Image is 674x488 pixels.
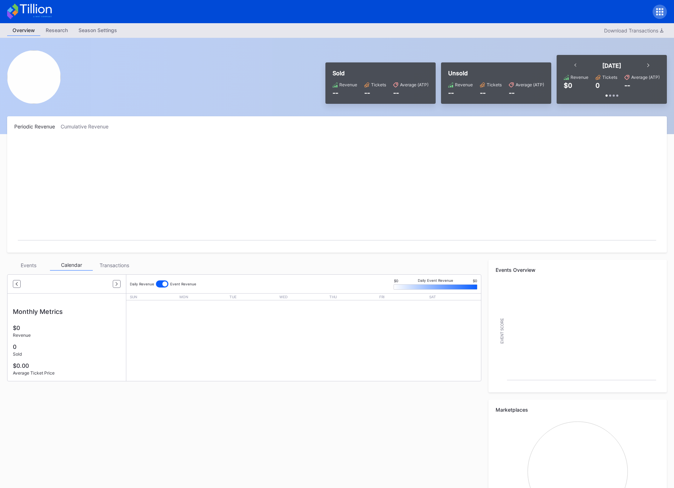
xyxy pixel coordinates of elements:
[371,82,386,87] div: Tickets
[13,362,121,369] div: $0.00
[500,318,504,344] text: Event Score
[596,82,600,89] div: 0
[13,324,121,331] div: $0
[480,89,502,97] div: --
[333,70,429,77] div: Sold
[400,82,429,87] div: Average (ATP)
[496,407,660,413] div: Marketplaces
[448,70,544,77] div: Unsold
[130,295,178,299] div: Sun
[14,138,660,245] svg: Chart title
[61,123,114,129] div: Cumulative Revenue
[93,260,136,271] div: Transactions
[624,82,630,89] div: --
[13,370,121,376] div: Average Ticket Price
[473,279,477,283] div: $0
[564,82,572,89] div: $0
[393,89,429,97] div: --
[40,25,73,36] a: Research
[333,89,357,97] div: --
[13,351,121,357] div: Sold
[394,279,398,283] div: $0
[602,75,617,80] div: Tickets
[571,75,588,80] div: Revenue
[13,308,121,315] div: Monthly Metrics
[73,25,122,35] div: Season Settings
[600,26,667,35] button: Download Transactions
[364,89,386,97] div: --
[130,278,196,290] div: Daily Revenue Event Revenue
[448,89,473,97] div: --
[516,82,544,87] div: Average (ATP)
[631,75,660,80] div: Average (ATP)
[7,25,40,36] a: Overview
[496,278,660,385] svg: Chart title
[73,25,122,36] a: Season Settings
[379,295,427,299] div: Fri
[394,278,477,283] div: Daily Event Revenue
[496,267,660,273] div: Events Overview
[429,295,477,299] div: Sat
[179,295,228,299] div: Mon
[50,260,93,271] div: Calendar
[14,123,61,129] div: Periodic Revenue
[339,82,357,87] div: Revenue
[487,82,502,87] div: Tickets
[455,82,473,87] div: Revenue
[13,343,121,350] div: 0
[229,295,278,299] div: Tue
[7,260,50,271] div: Events
[509,89,544,97] div: --
[279,295,328,299] div: Wed
[604,27,663,34] div: Download Transactions
[329,295,377,299] div: Thu
[13,332,121,338] div: Revenue
[602,62,621,69] div: [DATE]
[40,25,73,35] div: Research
